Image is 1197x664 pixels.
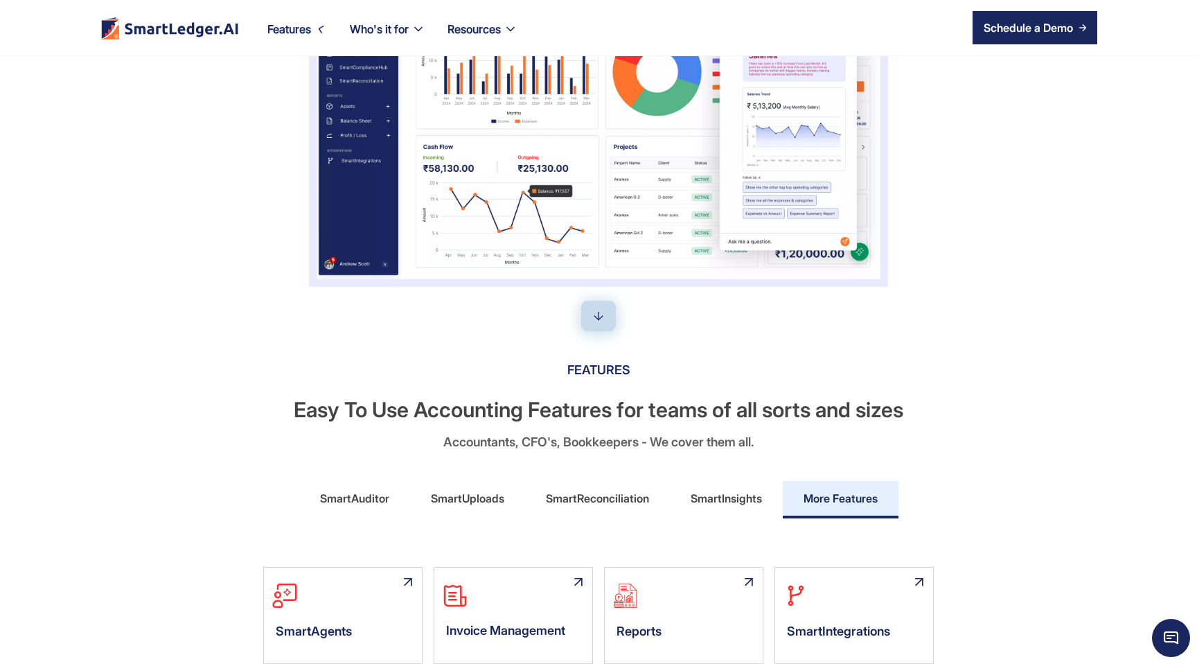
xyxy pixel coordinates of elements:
[350,19,409,39] div: Who's it for
[264,582,299,610] img: SLAI Smart Agent
[590,308,607,324] img: down-arrow
[1152,619,1190,657] span: Chat Widget
[605,614,763,656] div: Reports
[605,582,639,610] img: SLAI Reports
[558,568,592,603] img: ei_arrow-up
[984,19,1073,36] div: Schedule a Demo
[434,582,469,609] img: invoice-outline
[728,568,763,603] img: ei_arrow-up
[973,11,1097,44] a: Schedule a Demo
[434,567,593,664] a: invoice-outlineInvoice Managementei_arrow-up
[691,487,762,509] div: SmartInsights
[387,568,422,603] img: ei_arrow-up
[434,613,592,655] div: Invoice Management
[775,582,810,610] img: SLAI Integrations
[546,487,649,509] div: SmartReconciliation
[256,19,339,55] div: Features
[436,19,529,55] div: Resources
[339,19,436,55] div: Who's it for
[100,17,240,40] img: footer logo
[100,17,240,40] a: home
[775,614,933,656] div: SmartIntegrations
[898,568,933,603] img: ei_arrow-up
[263,567,423,664] a: SLAI Smart AgentSmartAgentsei_arrow-up
[774,567,934,664] a: SLAI IntegrationsSmartIntegrationsei_arrow-up
[264,614,422,656] div: SmartAgents
[267,19,311,39] div: Features
[431,487,504,509] div: SmartUploads
[1079,24,1087,32] img: arrow right icon
[604,567,763,664] a: SLAI ReportsReportsei_arrow-up
[447,19,501,39] div: Resources
[320,487,389,509] div: SmartAuditor
[804,487,878,509] div: More Features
